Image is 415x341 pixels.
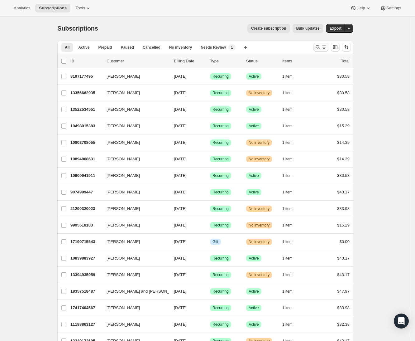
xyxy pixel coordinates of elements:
[103,187,165,197] button: [PERSON_NAME]
[249,140,270,145] span: No inventory
[337,173,350,178] span: $30.58
[241,43,250,52] button: Create new view
[212,223,229,228] span: Recurring
[107,139,140,146] span: [PERSON_NAME]
[107,255,140,261] span: [PERSON_NAME]
[339,239,350,244] span: $0.00
[212,305,229,310] span: Recurring
[75,6,85,11] span: Tools
[14,6,30,11] span: Analytics
[72,4,95,12] button: Tools
[282,204,299,213] button: 1 item
[282,305,293,310] span: 1 item
[70,287,350,296] div: 18357518487[PERSON_NAME] and [PERSON_NAME][DATE]SuccessRecurringSuccessActive1 item$47.97
[282,272,293,277] span: 1 item
[103,253,165,263] button: [PERSON_NAME]
[103,270,165,280] button: [PERSON_NAME]
[249,322,259,327] span: Active
[174,223,187,227] span: [DATE]
[282,58,313,64] div: Items
[296,26,320,31] span: Bulk updates
[70,139,102,146] p: 10803708055
[346,4,375,12] button: Help
[212,173,229,178] span: Recurring
[78,45,89,50] span: Active
[70,288,102,295] p: 18357518487
[103,88,165,98] button: [PERSON_NAME]
[212,206,229,211] span: Recurring
[282,107,293,112] span: 1 item
[174,58,205,64] p: Billing Date
[103,237,165,247] button: [PERSON_NAME]
[282,188,299,197] button: 1 item
[103,303,165,313] button: [PERSON_NAME]
[282,190,293,195] span: 1 item
[107,206,140,212] span: [PERSON_NAME]
[282,171,299,180] button: 1 item
[70,304,350,312] div: 17417404567[PERSON_NAME][DATE]SuccessRecurringSuccessActive1 item$33.98
[249,74,259,79] span: Active
[249,107,259,112] span: Active
[70,204,350,213] div: 21290320023[PERSON_NAME][DATE]SuccessRecurringWarningNo inventory1 item$33.98
[337,322,350,327] span: $32.38
[249,190,259,195] span: Active
[337,90,350,95] span: $30.58
[282,221,299,230] button: 1 item
[246,58,277,64] p: Status
[107,288,182,295] span: [PERSON_NAME] and [PERSON_NAME]
[70,206,102,212] p: 21290320023
[282,72,299,81] button: 1 item
[70,189,102,195] p: 9074999447
[103,154,165,164] button: [PERSON_NAME]
[282,206,293,211] span: 1 item
[65,45,69,50] span: All
[282,105,299,114] button: 1 item
[249,124,259,129] span: Active
[70,89,350,97] div: 13356662935[PERSON_NAME][DATE]SuccessRecurringWarningNo inventory1 item$30.58
[70,90,102,96] p: 13356662935
[143,45,160,50] span: Cancelled
[212,74,229,79] span: Recurring
[174,322,187,327] span: [DATE]
[337,305,350,310] span: $33.98
[174,140,187,145] span: [DATE]
[174,272,187,277] span: [DATE]
[174,107,187,112] span: [DATE]
[70,255,102,261] p: 10839883927
[356,6,365,11] span: Help
[70,72,350,81] div: 8197177495[PERSON_NAME][DATE]SuccessRecurringSuccessActive1 item$30.58
[282,140,293,145] span: 1 item
[174,124,187,128] span: [DATE]
[282,270,299,279] button: 1 item
[282,254,299,263] button: 1 item
[293,24,323,33] button: Bulk updates
[282,237,299,246] button: 1 item
[174,90,187,95] span: [DATE]
[107,73,140,80] span: [PERSON_NAME]
[39,6,67,11] span: Subscriptions
[70,237,350,246] div: 17190715543[PERSON_NAME][DATE]InfoGiftWarningNo inventory1 item$0.00
[337,107,350,112] span: $30.58
[107,173,140,179] span: [PERSON_NAME]
[337,256,350,261] span: $43.17
[107,106,140,113] span: [PERSON_NAME]
[107,239,140,245] span: [PERSON_NAME]
[282,122,299,130] button: 1 item
[386,6,401,11] span: Settings
[337,223,350,227] span: $15.29
[70,123,102,129] p: 10498015383
[70,320,350,329] div: 11188863127[PERSON_NAME][DATE]SuccessRecurringSuccessActive1 item$32.38
[249,90,270,95] span: No inventory
[212,124,229,129] span: Recurring
[251,26,286,31] span: Create subscription
[212,272,229,277] span: Recurring
[98,45,112,50] span: Prepaid
[249,289,259,294] span: Active
[70,155,350,163] div: 10894868631[PERSON_NAME][DATE]SuccessRecurringWarningNo inventory1 item$14.39
[103,286,165,296] button: [PERSON_NAME] and [PERSON_NAME]
[107,305,140,311] span: [PERSON_NAME]
[103,121,165,131] button: [PERSON_NAME]
[174,289,187,294] span: [DATE]
[282,239,293,244] span: 1 item
[376,4,405,12] button: Settings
